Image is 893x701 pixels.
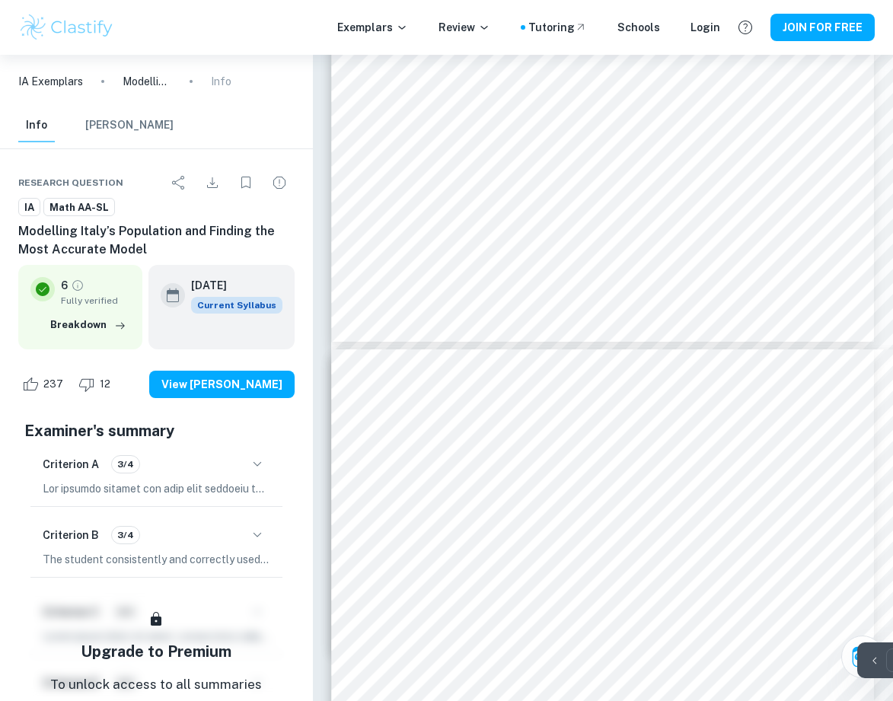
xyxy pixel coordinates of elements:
[191,277,270,294] h6: [DATE]
[18,222,295,259] h6: Modelling Italy’s Population and Finding the Most Accurate Model
[841,636,884,678] button: Ask Clai
[50,675,262,695] p: To unlock access to all summaries
[18,372,72,397] div: Like
[75,372,119,397] div: Dislike
[43,551,270,568] p: The student consistently and correctly used correct mathematical notation, symbols, and terminolo...
[211,73,231,90] p: Info
[528,19,587,36] a: Tutoring
[690,19,720,36] a: Login
[112,457,139,471] span: 3/4
[732,14,758,40] button: Help and Feedback
[18,198,40,217] a: IA
[43,480,270,497] p: Lor ipsumdo sitamet con adip elit seddoeiu temporin, utl etdolo ma aliquaen admi ve qui nostrude....
[43,456,99,473] h6: Criterion A
[35,377,72,392] span: 237
[18,12,115,43] img: Clastify logo
[770,14,875,41] button: JOIN FOR FREE
[231,167,261,198] div: Bookmark
[149,371,295,398] button: View [PERSON_NAME]
[18,176,123,190] span: Research question
[197,167,228,198] div: Download
[164,167,194,198] div: Share
[24,419,289,442] h5: Examiner's summary
[19,200,40,215] span: IA
[112,528,139,542] span: 3/4
[439,19,490,36] p: Review
[85,109,174,142] button: [PERSON_NAME]
[61,294,130,307] span: Fully verified
[61,277,68,294] p: 6
[191,297,282,314] div: This exemplar is based on the current syllabus. Feel free to refer to it for inspiration/ideas wh...
[46,314,130,336] button: Breakdown
[43,527,99,543] h6: Criterion B
[264,167,295,198] div: Report issue
[18,73,83,90] a: IA Exemplars
[617,19,660,36] a: Schools
[81,640,231,663] h5: Upgrade to Premium
[71,279,85,292] a: Grade fully verified
[91,377,119,392] span: 12
[191,297,282,314] span: Current Syllabus
[123,73,171,90] p: Modelling Italy’s Population and Finding the Most Accurate Model
[43,198,115,217] a: Math AA-SL
[337,19,408,36] p: Exemplars
[18,109,55,142] button: Info
[44,200,114,215] span: Math AA-SL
